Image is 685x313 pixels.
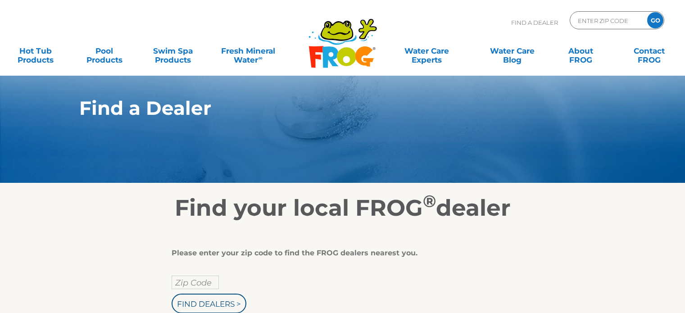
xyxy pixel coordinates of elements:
[215,42,281,60] a: Fresh MineralWater∞
[485,42,539,60] a: Water CareBlog
[383,42,470,60] a: Water CareExperts
[577,14,638,27] input: Zip Code Form
[66,195,620,222] h2: Find your local FROG dealer
[9,42,62,60] a: Hot TubProducts
[423,191,436,211] sup: ®
[647,12,663,28] input: GO
[623,42,676,60] a: ContactFROG
[554,42,607,60] a: AboutFROG
[79,97,564,119] h1: Find a Dealer
[511,11,558,34] p: Find A Dealer
[172,249,507,258] div: Please enter your zip code to find the FROG dealers nearest you.
[77,42,131,60] a: PoolProducts
[258,54,262,61] sup: ∞
[146,42,200,60] a: Swim SpaProducts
